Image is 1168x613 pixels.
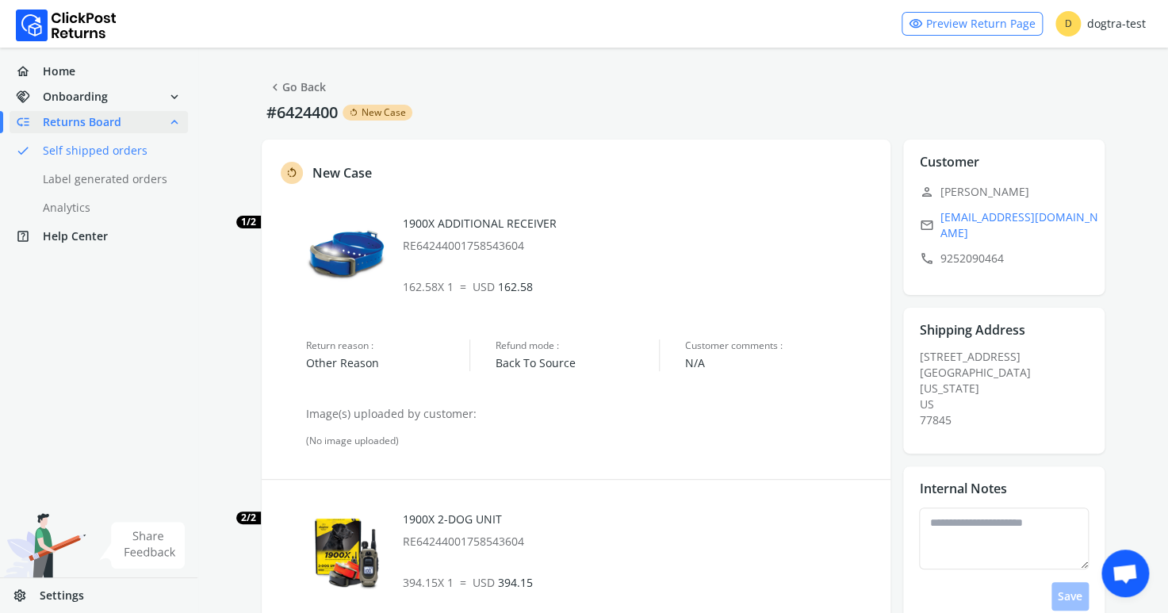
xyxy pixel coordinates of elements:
img: row_image [306,511,385,591]
span: low_priority [16,111,43,133]
span: rotate_left [285,163,298,182]
p: Customer [919,152,978,171]
div: dogtra-test [1055,11,1146,36]
span: Help Center [43,228,108,244]
span: USD [473,575,495,590]
span: done [16,140,30,162]
p: RE64244001758543604 [403,534,875,550]
span: 394.15 [473,575,533,590]
p: [PERSON_NAME] [919,181,1098,203]
span: email [919,214,933,236]
div: Open chat [1101,550,1149,597]
button: Save [1051,582,1089,611]
p: #6424400 [262,102,343,124]
a: Label generated orders [10,168,207,190]
span: New Case [362,106,406,119]
span: Settings [40,588,84,603]
span: Return reason : [306,339,469,352]
a: Analytics [10,197,207,219]
p: Internal Notes [919,479,1006,498]
p: 394.15 X 1 [403,575,875,591]
span: = [460,279,466,294]
div: 1900X ADDITIONAL RECEIVER [403,216,875,254]
a: help_centerHelp Center [10,225,188,247]
div: 1900X 2-DOG UNIT [403,511,875,550]
div: 77845 [919,412,1098,428]
p: RE64244001758543604 [403,238,875,254]
div: US [919,397,1098,412]
span: Onboarding [43,89,108,105]
a: doneSelf shipped orders [10,140,207,162]
p: New Case [312,163,372,182]
span: D [1055,11,1081,36]
span: Home [43,63,75,79]
span: Customer comments : [685,339,875,352]
span: home [16,60,43,82]
span: expand_less [167,111,182,133]
span: help_center [16,225,43,247]
span: Other Reason [306,355,469,371]
div: (No image uploaded) [306,435,875,447]
span: rotate_left [349,106,358,119]
a: email[EMAIL_ADDRESS][DOMAIN_NAME] [919,209,1098,241]
span: chevron_left [268,76,282,98]
span: Returns Board [43,114,121,130]
span: 162.58 [473,279,533,294]
button: chevron_leftGo Back [262,73,332,102]
a: Go Back [268,76,326,98]
span: Refund mode : [496,339,659,352]
span: N/A [685,355,875,371]
span: USD [473,279,495,294]
p: 9252090464 [919,247,1098,270]
span: person [919,181,933,203]
img: row_image [306,216,385,295]
p: 162.58 X 1 [403,279,875,295]
a: visibilityPreview Return Page [902,12,1043,36]
span: Back To Source [496,355,659,371]
span: 2/2 [236,511,261,524]
p: Image(s) uploaded by customer: [306,406,875,422]
img: Logo [16,10,117,41]
span: call [919,247,933,270]
div: [GEOGRAPHIC_DATA] [919,365,1098,381]
img: share feedback [99,522,186,569]
span: handshake [16,86,43,108]
p: Shipping Address [919,320,1024,339]
div: [STREET_ADDRESS] [919,349,1098,428]
span: settings [13,584,40,607]
span: = [460,575,466,590]
span: 1/2 [236,216,261,228]
span: expand_more [167,86,182,108]
a: homeHome [10,60,188,82]
span: visibility [909,13,923,35]
div: [US_STATE] [919,381,1098,397]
